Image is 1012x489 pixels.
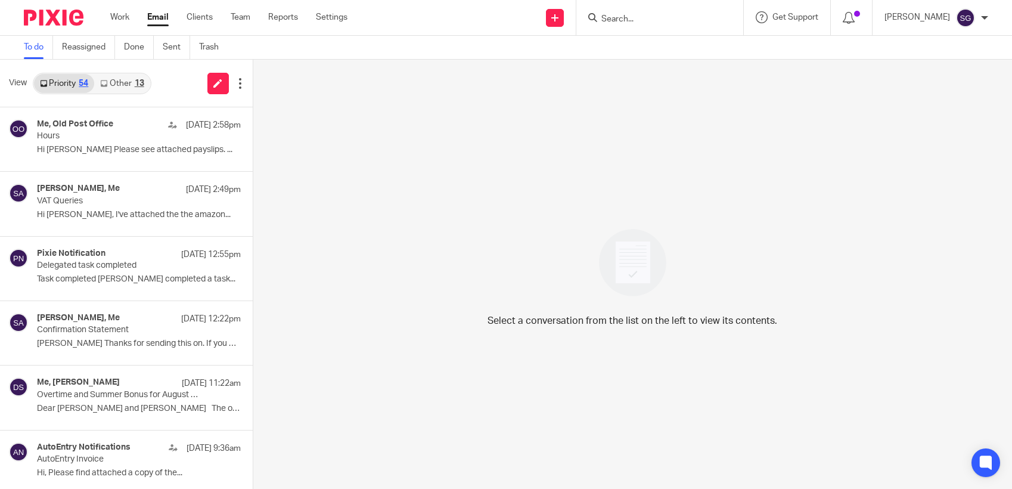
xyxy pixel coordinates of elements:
a: Work [110,11,129,23]
p: Hi [PERSON_NAME] Please see attached payslips. ... [37,145,241,155]
h4: Pixie Notification [37,249,105,259]
p: [DATE] 11:22am [182,377,241,389]
img: svg%3E [956,8,975,27]
p: [PERSON_NAME] Thanks for sending this on. If you could... [37,339,241,349]
p: [DATE] 9:36am [187,442,241,454]
h4: AutoEntry Notifications [37,442,131,453]
p: [PERSON_NAME] [884,11,950,23]
p: VAT Queries [37,196,200,206]
a: Other13 [94,74,150,93]
img: svg%3E [9,377,28,397]
span: Get Support [772,13,818,21]
p: Overtime and Summer Bonus for August Payroll [37,390,200,400]
a: Done [124,36,154,59]
p: Confirmation Statement [37,325,200,335]
p: [DATE] 12:55pm [181,249,241,261]
h4: [PERSON_NAME], Me [37,184,120,194]
p: AutoEntry Invoice [37,454,200,465]
img: svg%3E [9,184,28,203]
img: svg%3E [9,249,28,268]
span: View [9,77,27,89]
a: Sent [163,36,190,59]
img: svg%3E [9,313,28,332]
img: svg%3E [9,119,28,138]
a: Settings [316,11,347,23]
h4: [PERSON_NAME], Me [37,313,120,323]
div: 54 [79,79,88,88]
img: image [591,221,674,304]
p: Hi [PERSON_NAME], I've attached the the amazon... [37,210,241,220]
p: Dear [PERSON_NAME] and [PERSON_NAME] The overtime for... [37,404,241,414]
a: Email [147,11,169,23]
a: Reports [268,11,298,23]
div: 13 [135,79,144,88]
p: [DATE] 2:49pm [186,184,241,196]
a: Priority54 [34,74,94,93]
p: Hi, Please find attached a copy of the... [37,468,241,478]
p: [DATE] 12:22pm [181,313,241,325]
img: svg%3E [9,442,28,462]
a: Trash [199,36,228,59]
a: Clients [187,11,213,23]
a: Reassigned [62,36,115,59]
h4: Me, Old Post Office [37,119,113,129]
p: Select a conversation from the list on the left to view its contents. [488,314,777,328]
p: Hours [37,131,200,141]
img: Pixie [24,10,83,26]
p: [DATE] 2:58pm [186,119,241,131]
input: Search [600,14,707,25]
p: Delegated task completed [37,261,200,271]
h4: Me, [PERSON_NAME] [37,377,120,388]
p: Task completed [PERSON_NAME] completed a task... [37,274,241,284]
a: To do [24,36,53,59]
a: Team [231,11,250,23]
